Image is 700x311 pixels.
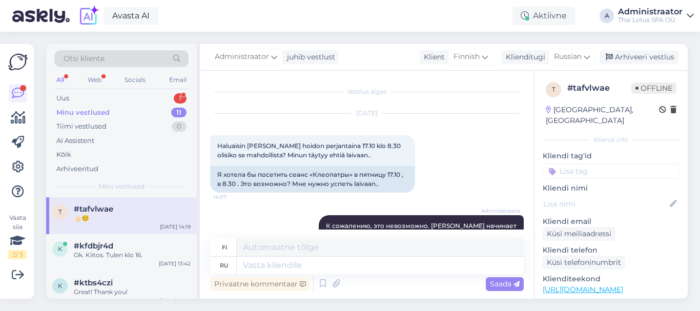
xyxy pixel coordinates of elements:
[543,135,680,144] div: Kliendi info
[56,108,110,118] div: Minu vestlused
[58,208,62,216] span: t
[56,93,69,103] div: Uus
[543,163,680,179] input: Lisa tag
[98,182,145,191] span: Minu vestlused
[56,121,107,132] div: Tiimi vestlused
[618,8,683,16] div: Administraator
[543,183,680,194] p: Kliendi nimi
[543,245,680,256] p: Kliendi telefon
[213,193,252,201] span: 14:07
[543,151,680,161] p: Kliendi tag'id
[56,136,94,146] div: AI Assistent
[554,51,582,63] span: Russian
[122,73,148,87] div: Socials
[543,227,615,241] div: Küsi meiliaadressi
[543,198,668,210] input: Lisa nimi
[86,73,104,87] div: Web
[502,52,545,63] div: Klienditugi
[543,285,623,294] a: [URL][DOMAIN_NAME]
[159,260,191,267] div: [DATE] 13:42
[220,257,229,274] div: ru
[56,150,71,160] div: Kõik
[454,51,480,63] span: Finnish
[159,297,191,304] div: [DATE] 12:27
[56,164,98,174] div: Arhiveeritud
[160,223,191,231] div: [DATE] 14:19
[58,245,63,253] span: k
[552,86,555,93] span: t
[74,214,191,223] div: 👍🏻☺️
[172,121,187,132] div: 0
[74,241,113,251] span: #kfdbjr4d
[210,87,524,96] div: Vestlus algas
[74,251,191,260] div: Ok. Kiitos. Tulen klo 16.
[600,9,614,23] div: A
[283,52,335,63] div: juhib vestlust
[74,287,191,297] div: Great! Thank you!
[618,16,683,24] div: Thai Lotus SPA OÜ
[567,82,631,94] div: # tafvlwae
[618,8,694,24] a: AdministraatorThai Lotus SPA OÜ
[74,278,113,287] span: #ktbs4czi
[210,109,524,118] div: [DATE]
[600,50,678,64] div: Arhiveeri vestlus
[8,52,28,72] img: Askly Logo
[104,7,158,25] a: Avasta AI
[512,7,575,25] div: Aktiivne
[78,5,99,27] img: explore-ai
[481,207,521,215] span: Administraator
[217,142,402,159] span: Haluaisin [PERSON_NAME] hoidon perjantaina 17.10 klo 8.30 olisiko se mahdollista? Minun täytyy eh...
[58,282,63,289] span: k
[326,222,518,239] span: К сожалению, это невозможно. [PERSON_NAME] начинает работать не раньше 09:00.
[171,108,187,118] div: 11
[490,279,520,288] span: Saada
[543,216,680,227] p: Kliendi email
[631,82,676,94] span: Offline
[8,250,27,259] div: 2 / 3
[420,52,445,63] div: Klient
[543,298,680,307] p: Vaata edasi ...
[543,274,680,284] p: Klienditeekond
[543,256,625,269] div: Küsi telefoninumbrit
[546,105,659,126] div: [GEOGRAPHIC_DATA], [GEOGRAPHIC_DATA]
[215,51,269,63] span: Administraator
[74,204,113,214] span: #tafvlwae
[174,93,187,103] div: 1
[210,166,415,193] div: Я хотела бы посетить сеанс «Клеопатры» в пятницу 17.10 , в 8.30 . Это возможно? Мне нужно успеть ...
[210,277,310,291] div: Privaatne kommentaar
[222,239,227,256] div: fi
[8,213,27,259] div: Vaata siia
[54,73,66,87] div: All
[64,53,105,64] span: Otsi kliente
[167,73,189,87] div: Email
